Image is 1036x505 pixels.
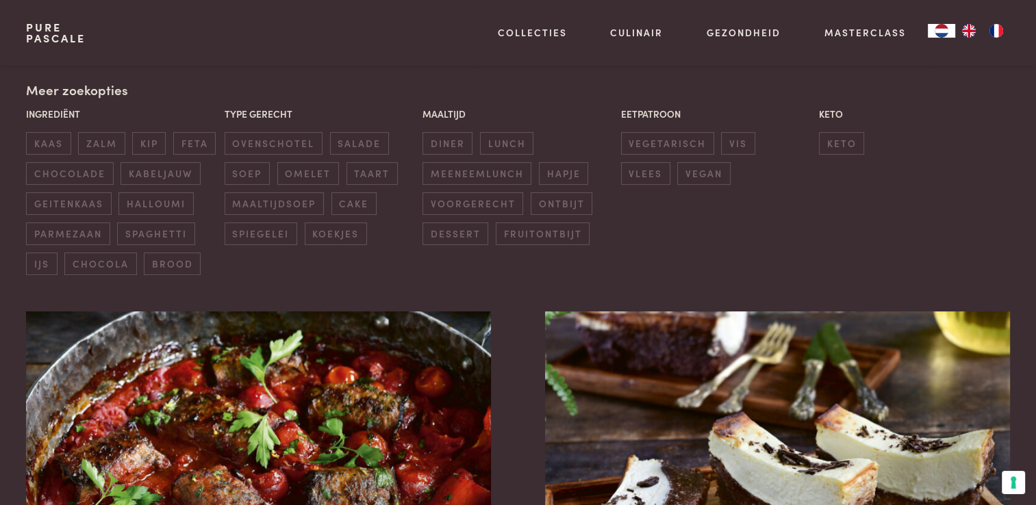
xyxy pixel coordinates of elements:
span: voorgerecht [422,192,523,215]
span: dessert [422,222,488,245]
span: zalm [78,132,125,155]
p: Type gerecht [225,107,416,121]
span: soep [225,162,270,185]
span: salade [330,132,389,155]
a: Culinair [610,25,663,40]
span: vlees [621,162,670,185]
a: Masterclass [824,25,906,40]
span: keto [819,132,864,155]
span: parmezaan [26,222,110,245]
span: lunch [480,132,533,155]
span: vis [721,132,755,155]
span: spiegelei [225,222,297,245]
a: PurePascale [26,22,86,44]
span: maaltijdsoep [225,192,324,215]
span: kaas [26,132,71,155]
span: cake [331,192,377,215]
aside: Language selected: Nederlands [928,24,1010,38]
span: hapje [539,162,588,185]
span: vegetarisch [621,132,714,155]
span: feta [173,132,216,155]
span: kip [132,132,166,155]
a: Collecties [498,25,567,40]
p: Keto [819,107,1010,121]
span: kabeljauw [121,162,200,185]
span: chocola [64,252,136,275]
span: diner [422,132,472,155]
ul: Language list [955,24,1010,38]
a: EN [955,24,983,38]
span: vegan [677,162,730,185]
button: Uw voorkeuren voor toestemming voor trackingtechnologieën [1002,471,1025,494]
span: geitenkaas [26,192,111,215]
a: Gezondheid [707,25,781,40]
span: brood [144,252,201,275]
span: ovenschotel [225,132,323,155]
a: FR [983,24,1010,38]
span: koekjes [305,222,367,245]
div: Language [928,24,955,38]
p: Eetpatroon [621,107,812,121]
span: omelet [277,162,339,185]
span: taart [346,162,398,185]
span: halloumi [118,192,193,215]
span: spaghetti [117,222,194,245]
a: NL [928,24,955,38]
span: ijs [26,252,57,275]
span: fruitontbijt [496,222,590,245]
span: meeneemlunch [422,162,531,185]
span: chocolade [26,162,113,185]
p: Maaltijd [422,107,614,121]
p: Ingrediënt [26,107,217,121]
span: ontbijt [531,192,592,215]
